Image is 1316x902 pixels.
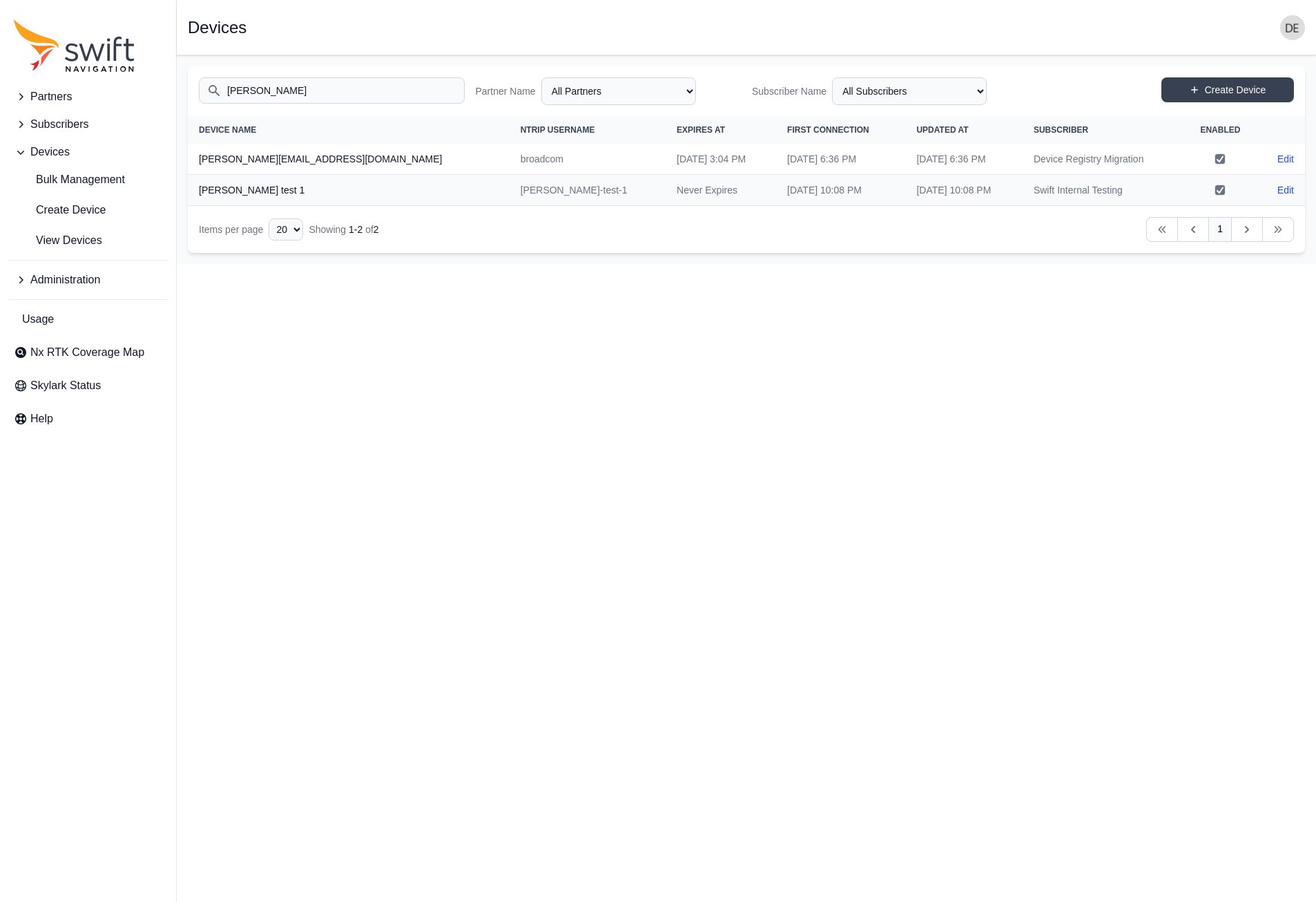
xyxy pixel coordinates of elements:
button: Partners [8,83,168,111]
td: Never Expires [666,175,776,206]
span: View Devices [14,232,102,249]
td: Device Registry Migration [1023,144,1183,175]
span: Create Device [14,202,106,218]
td: [DATE] 3:04 PM [666,144,776,175]
div: Showing of [309,223,378,236]
a: 1 [1208,217,1232,242]
span: Updated At [916,125,968,135]
span: Administration [30,272,100,288]
th: [PERSON_NAME][EMAIL_ADDRESS][DOMAIN_NAME] [188,144,510,175]
a: Edit [1277,183,1294,197]
label: Partner Name [476,84,536,98]
a: Create Device [1161,77,1294,102]
span: Bulk Management [14,171,125,188]
input: Search [199,77,465,104]
span: Devices [30,144,70,160]
a: Help [8,405,168,433]
img: user photo [1280,15,1305,40]
td: Swift Internal Testing [1023,175,1183,206]
span: 2 [374,224,379,235]
span: Subscribers [30,116,88,133]
th: Subscriber [1023,116,1183,144]
select: Display Limit [269,218,303,241]
td: broadcom [510,144,666,175]
a: Usage [8,306,168,333]
a: View Devices [8,227,168,254]
th: [PERSON_NAME] test 1 [188,175,510,206]
a: Skylark Status [8,372,168,400]
td: [DATE] 10:08 PM [905,175,1022,206]
span: Usage [22,311,54,328]
select: Partner Name [541,77,696,105]
th: Enabled [1183,116,1258,144]
span: First Connection [787,125,869,135]
button: Subscribers [8,111,168,138]
span: Nx RTK Coverage Map [30,344,144,361]
button: Administration [8,266,168,294]
label: Subscriber Name [752,84,826,98]
button: Devices [8,138,168,166]
nav: Table navigation [188,206,1305,253]
span: Expires At [677,125,725,135]
td: [DATE] 6:36 PM [905,144,1022,175]
td: [PERSON_NAME]-test-1 [510,175,666,206]
a: Edit [1277,152,1294,166]
td: [DATE] 6:36 PM [776,144,905,175]
td: [DATE] 10:08 PM [776,175,905,206]
select: Subscriber [832,77,987,105]
span: Partners [30,88,72,105]
span: Help [30,411,53,427]
span: Items per page [199,224,263,235]
a: Create Device [8,196,168,224]
th: Device Name [188,116,510,144]
th: NTRIP Username [510,116,666,144]
span: Skylark Status [30,377,101,394]
a: Nx RTK Coverage Map [8,339,168,366]
span: 1 - 2 [349,224,362,235]
h1: Devices [188,19,246,36]
a: Bulk Management [8,166,168,194]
